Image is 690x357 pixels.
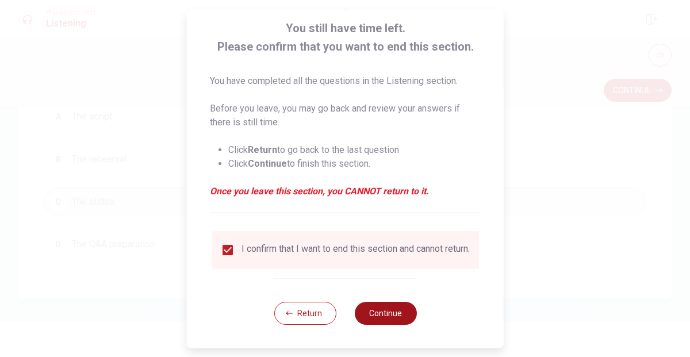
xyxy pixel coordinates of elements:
span: You still have time left. Please confirm that you want to end this section. [210,19,481,56]
div: I confirm that I want to end this section and cannot return. [241,243,470,257]
button: Continue [354,302,416,325]
button: Return [274,302,336,325]
p: You have completed all the questions in the Listening section. [210,74,481,88]
strong: Return [248,144,277,155]
p: Before you leave, you may go back and review your answers if there is still time. [210,102,481,129]
li: Click to go back to the last question [228,143,481,157]
li: Click to finish this section. [228,157,481,171]
em: Once you leave this section, you CANNOT return to it. [210,185,481,198]
strong: Continue [248,158,287,169]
